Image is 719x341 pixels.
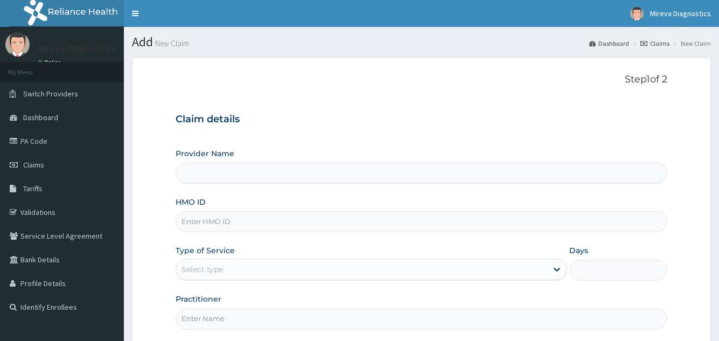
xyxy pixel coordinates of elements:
[569,245,588,256] label: Days
[23,113,58,122] span: Dashboard
[38,59,64,66] a: Online
[153,39,189,47] small: New Claim
[176,114,667,126] h3: Claim details
[589,39,629,48] a: Dashboard
[176,197,206,207] label: HMO ID
[650,9,711,18] span: Mireva Diagnostics
[38,44,116,53] p: Mireva Diagnostics
[630,7,644,20] img: User Image
[176,74,667,86] p: Step 1 of 2
[176,148,234,159] label: Provider Name
[23,160,44,170] span: Claims
[5,32,30,57] img: User Image
[176,245,235,256] label: Type of Service
[182,264,223,275] div: Select type
[640,39,669,48] a: Claims
[23,89,78,99] span: Switch Providers
[23,184,43,193] span: Tariffs
[671,39,711,48] li: New Claim
[176,211,667,232] input: Enter HMO ID
[176,294,221,304] label: Practitioner
[176,308,667,329] input: Enter Name
[132,35,711,49] h1: Add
